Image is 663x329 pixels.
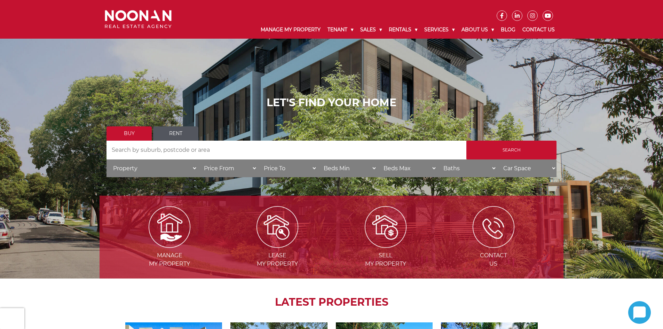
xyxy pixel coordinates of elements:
span: Manage my Property [116,251,223,268]
span: Sell my Property [332,251,439,268]
a: Blog [497,21,519,39]
a: Rent [153,126,198,141]
a: Contact Us [519,21,558,39]
img: Noonan Real Estate Agency [105,10,172,29]
a: Manage my Property Managemy Property [116,223,223,267]
a: Manage My Property [257,21,324,39]
input: Search by suburb, postcode or area [106,141,466,159]
span: Lease my Property [224,251,331,268]
a: Sales [357,21,385,39]
span: Contact Us [440,251,547,268]
img: Manage my Property [149,206,190,248]
img: Sell my property [365,206,407,248]
img: Lease my property [256,206,298,248]
a: Buy [106,126,152,141]
h2: LATEST PROPERTIES [117,296,546,308]
img: ICONS [473,206,514,248]
a: Tenant [324,21,357,39]
a: Services [421,21,458,39]
a: Sell my property Sellmy Property [332,223,439,267]
input: Search [466,141,557,159]
a: Rentals [385,21,421,39]
a: Lease my property Leasemy Property [224,223,331,267]
a: ICONS ContactUs [440,223,547,267]
h1: LET'S FIND YOUR HOME [106,96,557,109]
a: About Us [458,21,497,39]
